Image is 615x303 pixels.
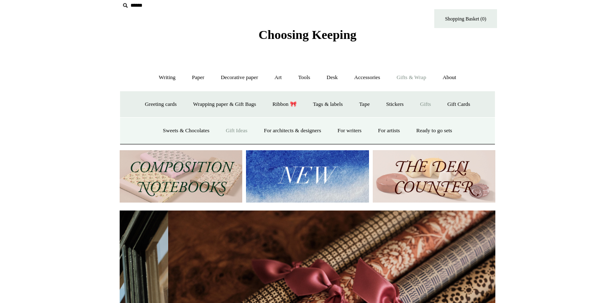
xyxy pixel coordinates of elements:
[265,93,304,116] a: Ribbon 🎀
[256,120,329,142] a: For architects & designers
[218,120,255,142] a: Gift Ideas
[435,67,464,89] a: About
[120,150,242,203] img: 202302 Composition ledgers.jpg__PID:69722ee6-fa44-49dd-a067-31375e5d54ec
[137,93,184,116] a: Greeting cards
[330,120,369,142] a: For writers
[373,150,495,203] img: The Deli Counter
[370,120,407,142] a: For artists
[186,93,264,116] a: Wrapping paper & Gift Bags
[319,67,346,89] a: Desk
[434,9,497,28] a: Shopping Basket (0)
[440,93,478,116] a: Gift Cards
[409,120,460,142] a: Ready to go sets
[413,93,438,116] a: Gifts
[246,150,369,203] img: New.jpg__PID:f73bdf93-380a-4a35-bcfe-7823039498e1
[151,67,183,89] a: Writing
[352,93,377,116] a: Tape
[379,93,411,116] a: Stickers
[259,34,356,40] a: Choosing Keeping
[291,67,318,89] a: Tools
[184,67,212,89] a: Paper
[259,28,356,41] span: Choosing Keeping
[267,67,289,89] a: Art
[347,67,388,89] a: Accessories
[155,120,217,142] a: Sweets & Chocolates
[213,67,266,89] a: Decorative paper
[305,93,350,116] a: Tags & labels
[389,67,434,89] a: Gifts & Wrap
